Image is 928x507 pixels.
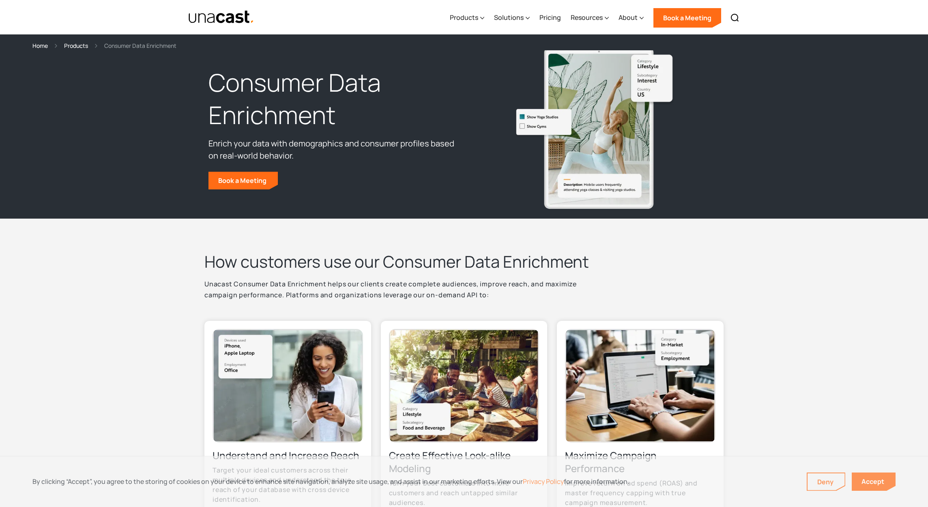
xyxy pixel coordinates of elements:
h1: Consumer Data Enrichment [208,67,460,131]
img: Unacast text logo [188,10,254,24]
p: Enrich your data with demographics and consumer profiles based on real-world behavior. [208,137,460,162]
a: Privacy Policy [523,477,564,486]
img: Photo of a woman looking happy at her cell phone. Devices used apple iPhone and laptop. employmen... [213,329,363,443]
h3: Maximize Campaign Performance [565,449,715,475]
div: Products [450,1,484,34]
h3: Understand and Increase Reach [213,449,363,462]
img: A laptop screen organizing files described as in-market with a subcategory of employment [565,329,715,443]
div: Resources [571,1,609,34]
div: About [619,13,638,22]
a: Book a Meeting [653,8,721,28]
h2: How customers use our Consumer Data Enrichment [204,251,610,272]
a: Pricing [539,1,561,34]
div: Resources [571,13,603,22]
h3: Create Effective Look-alike Modeling [389,449,539,475]
a: Deny [808,473,845,490]
div: Products [450,13,478,22]
div: Consumer Data Enrichment [104,41,176,50]
a: Accept [852,473,896,491]
img: Search icon [730,13,740,23]
a: Book a Meeting [208,172,278,189]
a: home [188,10,254,24]
p: Unacast Consumer Data Enrichment helps our clients create complete audiences, improve reach, and ... [204,279,610,311]
a: Products [64,41,88,50]
div: Solutions [494,13,524,22]
a: Home [32,41,48,50]
img: A group of friends smiling and pointing at something on a phone screen while dining at an outdoor... [389,329,539,443]
img: Mobile users frequently attending yoga classes & visiting yoga studios [513,47,675,208]
div: About [619,1,644,34]
div: Solutions [494,1,530,34]
div: By clicking “Accept”, you agree to the storing of cookies on your device to enhance site navigati... [32,477,629,486]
